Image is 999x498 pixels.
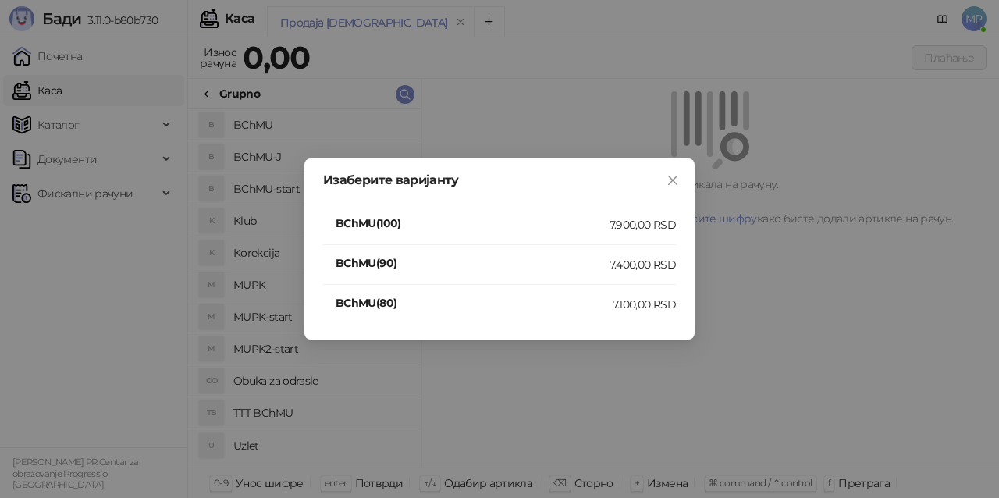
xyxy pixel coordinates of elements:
h4: BChMU(90) [336,254,610,272]
div: Изаберите варијанту [323,174,676,187]
span: Close [660,174,685,187]
span: close [667,174,679,187]
div: 7.900,00 RSD [610,216,676,233]
button: Close [660,168,685,193]
div: 7.400,00 RSD [610,256,676,273]
h4: BChMU(100) [336,215,610,232]
h4: BChMU(80) [336,294,613,311]
div: 7.100,00 RSD [613,296,676,313]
